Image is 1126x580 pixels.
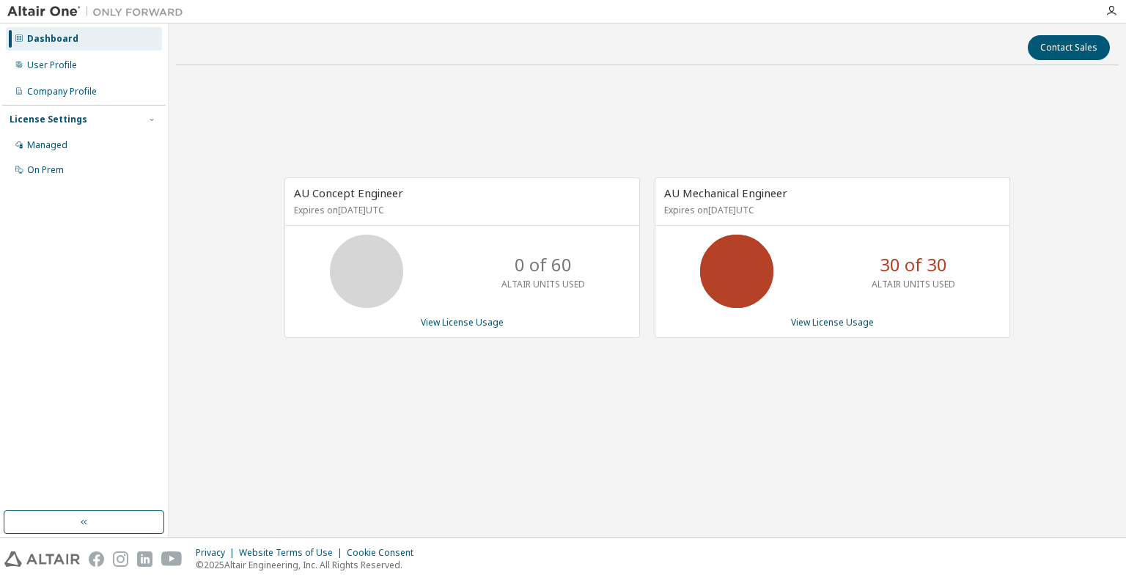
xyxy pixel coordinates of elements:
div: Managed [27,139,67,151]
span: AU Mechanical Engineer [664,186,787,200]
p: Expires on [DATE] UTC [664,204,997,216]
div: Privacy [196,547,239,559]
span: AU Concept Engineer [294,186,403,200]
div: Company Profile [27,86,97,98]
a: View License Usage [791,316,874,328]
p: 0 of 60 [515,252,572,277]
div: Cookie Consent [347,547,422,559]
img: altair_logo.svg [4,551,80,567]
div: Dashboard [27,33,78,45]
img: facebook.svg [89,551,104,567]
div: User Profile [27,59,77,71]
img: youtube.svg [161,551,183,567]
p: Expires on [DATE] UTC [294,204,627,216]
a: View License Usage [421,316,504,328]
img: instagram.svg [113,551,128,567]
img: linkedin.svg [137,551,152,567]
div: License Settings [10,114,87,125]
p: © 2025 Altair Engineering, Inc. All Rights Reserved. [196,559,422,571]
img: Altair One [7,4,191,19]
p: ALTAIR UNITS USED [501,278,585,290]
div: On Prem [27,164,64,176]
div: Website Terms of Use [239,547,347,559]
button: Contact Sales [1028,35,1110,60]
p: ALTAIR UNITS USED [872,278,955,290]
p: 30 of 30 [880,252,947,277]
